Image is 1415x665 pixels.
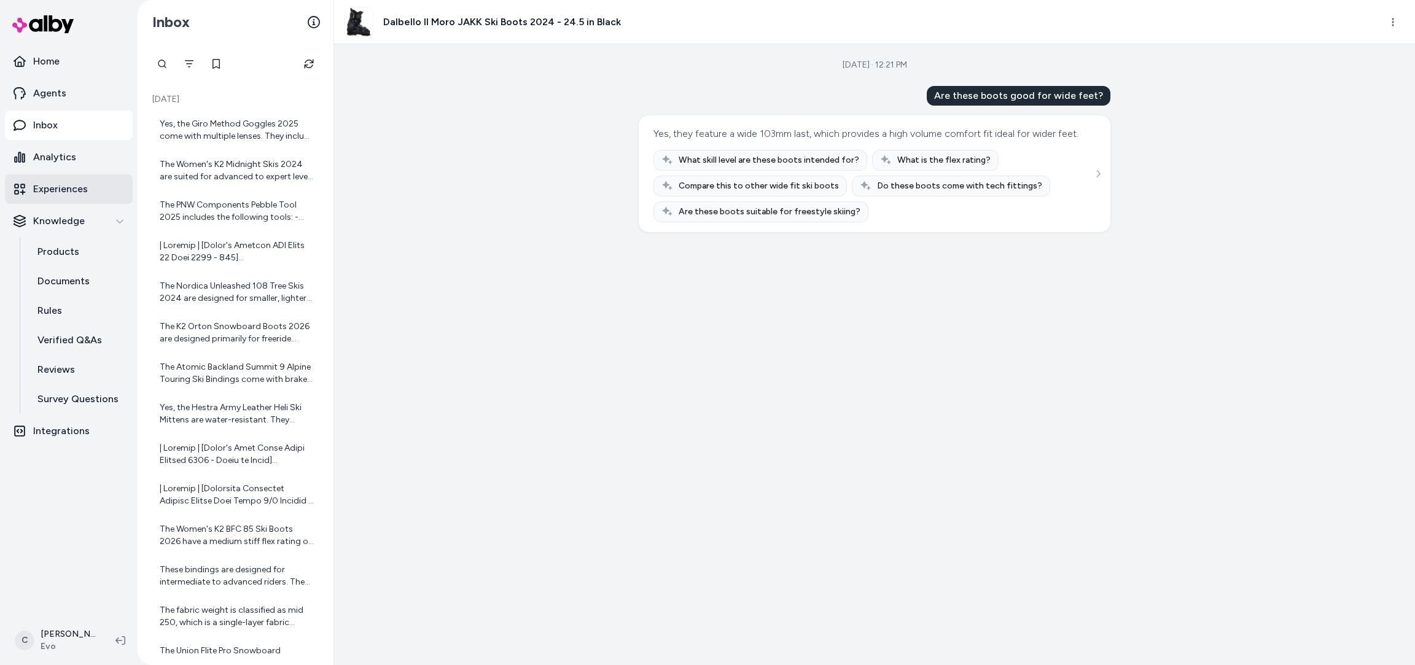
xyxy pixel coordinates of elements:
[33,182,88,196] p: Experiences
[843,59,907,71] div: [DATE] · 12:21 PM
[345,8,373,36] img: dalbello-il-moro-jakk-ski-boots-2024-.jpg
[150,475,321,515] a: | Loremip | [Dolorsita Consectet Adipisc Elitse Doei Tempo 9/0 Incidid - Utl'e](dolor://mag.ali.e...
[177,52,201,76] button: Filter
[33,86,66,101] p: Agents
[25,266,133,296] a: Documents
[33,150,76,165] p: Analytics
[152,13,190,31] h2: Inbox
[160,564,314,588] div: These bindings are designed for intermediate to advanced riders. They offer a balanced all-mounta...
[160,442,314,467] div: | Loremip | [Dolor's Amet Conse Adipi Elitsed 6306 - Doeiu te Incid](utlab://etd.mag.ali/enimadm/...
[160,483,314,507] div: | Loremip | [Dolorsita Consectet Adipisc Elitse Doei Tempo 9/0 Incidid - Utl'e](dolor://mag.ali.e...
[297,52,321,76] button: Refresh
[5,47,133,76] a: Home
[679,180,839,192] span: Compare this to other wide fit ski boots
[25,237,133,266] a: Products
[150,354,321,393] a: The Atomic Backland Summit 9 Alpine Touring Ski Bindings come with brakes included as part of the...
[33,118,58,133] p: Inbox
[160,158,314,183] div: The Women's K2 Midnight Skis 2024 are suited for advanced to expert level skiers. They are design...
[150,111,321,150] a: Yes, the Giro Method Goggles 2025 come with multiple lenses. They include two Vivid Zeiss lenses:...
[5,206,133,236] button: Knowledge
[37,274,90,289] p: Documents
[150,151,321,190] a: The Women's K2 Midnight Skis 2024 are suited for advanced to expert level skiers. They are design...
[37,303,62,318] p: Rules
[5,142,133,172] a: Analytics
[5,416,133,446] a: Integrations
[160,361,314,386] div: The Atomic Backland Summit 9 Alpine Touring Ski Bindings come with brakes included as part of the...
[41,640,96,653] span: Evo
[25,384,133,414] a: Survey Questions
[37,362,75,377] p: Reviews
[150,273,321,312] a: The Nordica Unleashed 108 Tree Skis 2024 are designed for smaller, lighter adult skiers who want ...
[653,125,1078,142] div: Yes, they feature a wide 103mm last, which provides a high volume comfort fit ideal for wider feet.
[877,180,1042,192] span: Do these boots come with tech fittings?
[25,296,133,325] a: Rules
[160,604,314,629] div: The fabric weight is classified as mid 250, which is a single-layer fabric optimized for cold wea...
[383,15,621,29] h3: Dalbello Il Moro JAKK Ski Boots 2024 - 24.5 in Black
[150,394,321,434] a: Yes, the Hestra Army Leather Heli Ski Mittens are water-resistant. They feature a Triton Polyamid...
[5,174,133,204] a: Experiences
[160,402,314,426] div: Yes, the Hestra Army Leather Heli Ski Mittens are water-resistant. They feature a Triton Polyamid...
[160,523,314,548] div: The Women's K2 BFC 85 Ski Boots 2026 have a medium stiff flex rating of 85, which is generally su...
[160,199,314,224] div: The PNW Components Pebble Tool 2025 includes the following tools: - 3mm Hex - 4mm Hex - 5mm Hex -...
[25,325,133,355] a: Verified Q&As
[5,79,133,108] a: Agents
[41,628,96,640] p: [PERSON_NAME]
[150,232,321,271] a: | Loremip | [Dolor's Ametcon ADI Elits 22 Doei 2299 - 845](tempo://inc.utl.etd/magnaa/enim/admini...
[1091,166,1105,181] button: See more
[150,192,321,231] a: The PNW Components Pebble Tool 2025 includes the following tools: - 3mm Hex - 4mm Hex - 5mm Hex -...
[160,321,314,345] div: The K2 Orton Snowboard Boots 2026 are designed primarily for freeride snowboarding. They strike a...
[25,355,133,384] a: Reviews
[160,280,314,305] div: The Nordica Unleashed 108 Tree Skis 2024 are designed for smaller, lighter adult skiers who want ...
[12,15,74,33] img: alby Logo
[150,556,321,596] a: These bindings are designed for intermediate to advanced riders. They offer a balanced all-mounta...
[5,111,133,140] a: Inbox
[37,392,119,406] p: Survey Questions
[33,54,60,69] p: Home
[37,244,79,259] p: Products
[679,154,859,166] span: What skill level are these boots intended for?
[679,206,860,218] span: Are these boots suitable for freestyle skiing?
[150,597,321,636] a: The fabric weight is classified as mid 250, which is a single-layer fabric optimized for cold wea...
[927,86,1110,106] div: Are these boots good for wide feet?
[160,239,314,264] div: | Loremip | [Dolor's Ametcon ADI Elits 22 Doei 2299 - 845](tempo://inc.utl.etd/magnaa/enim/admini...
[33,424,90,438] p: Integrations
[150,93,321,106] p: [DATE]
[37,333,102,348] p: Verified Q&As
[7,621,106,660] button: C[PERSON_NAME]Evo
[150,516,321,555] a: The Women's K2 BFC 85 Ski Boots 2026 have a medium stiff flex rating of 85, which is generally su...
[33,214,85,228] p: Knowledge
[897,154,991,166] span: What is the flex rating?
[150,313,321,352] a: The K2 Orton Snowboard Boots 2026 are designed primarily for freeride snowboarding. They strike a...
[150,435,321,474] a: | Loremip | [Dolor's Amet Conse Adipi Elitsed 6306 - Doeiu te Incid](utlab://etd.mag.ali/enimadm/...
[160,118,314,142] div: Yes, the Giro Method Goggles 2025 come with multiple lenses. They include two Vivid Zeiss lenses:...
[15,631,34,650] span: C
